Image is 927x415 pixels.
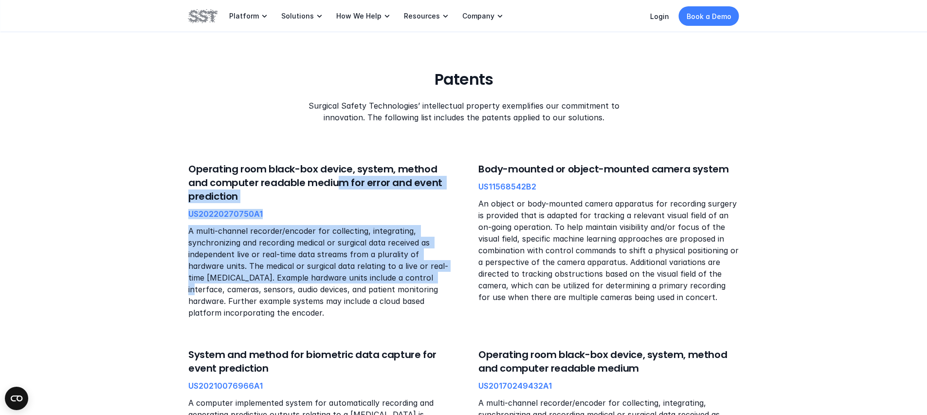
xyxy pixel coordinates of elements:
button: Open CMP widget [5,387,28,410]
h6: System and method for biometric data capture for event prediction [188,348,449,375]
p: Company [462,12,494,20]
a: US20210076966A1 [188,381,263,391]
p: An object or body-mounted camera apparatus for recording surgery is provided that is adapted for ... [478,198,739,303]
p: Platform [229,12,259,20]
p: Solutions [281,12,314,20]
h6: Body-mounted or object-mounted camera system [478,162,739,176]
a: US20220270750A1 [188,209,263,219]
p: Resources [404,12,440,20]
a: US11568542B2 [478,182,536,191]
p: Surgical Safety Technologies’ intellectual property exemplifies our commitment to innovation. The... [298,100,629,123]
h4: Patents [435,70,492,90]
a: US20170249432A1 [478,381,552,391]
p: How We Help [336,12,382,20]
p: A multi-channel recorder/encoder for collecting, integrating, synchronizing and recording medical... [188,225,449,319]
img: SST logo [188,8,218,24]
p: Book a Demo [687,11,731,21]
a: Book a Demo [679,6,739,26]
a: Login [650,12,669,20]
h6: Operating room black-box device, system, method and computer readable medium for error and event ... [188,162,449,203]
h6: Operating room black-box device, system, method and computer readable medium [478,348,739,375]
